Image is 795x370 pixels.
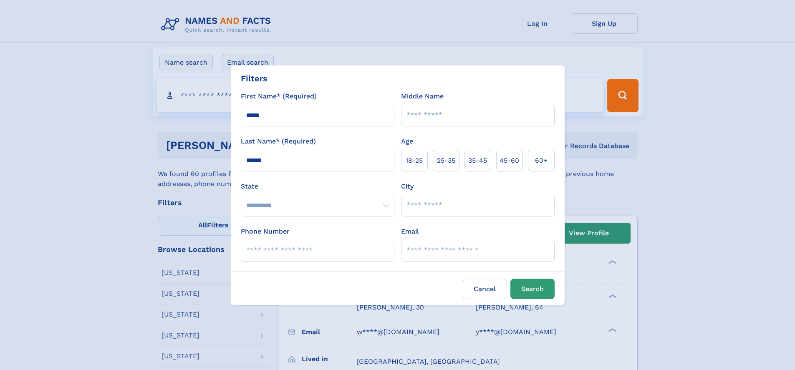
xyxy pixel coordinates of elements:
[401,181,414,191] label: City
[406,156,423,166] span: 18‑25
[241,227,290,237] label: Phone Number
[437,156,455,166] span: 25‑35
[241,136,316,146] label: Last Name* (Required)
[535,156,548,166] span: 60+
[510,279,555,299] button: Search
[468,156,487,166] span: 35‑45
[401,91,444,101] label: Middle Name
[500,156,519,166] span: 45‑60
[241,91,317,101] label: First Name* (Required)
[401,136,413,146] label: Age
[241,181,394,191] label: State
[463,279,507,299] label: Cancel
[401,227,419,237] label: Email
[241,72,268,85] div: Filters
